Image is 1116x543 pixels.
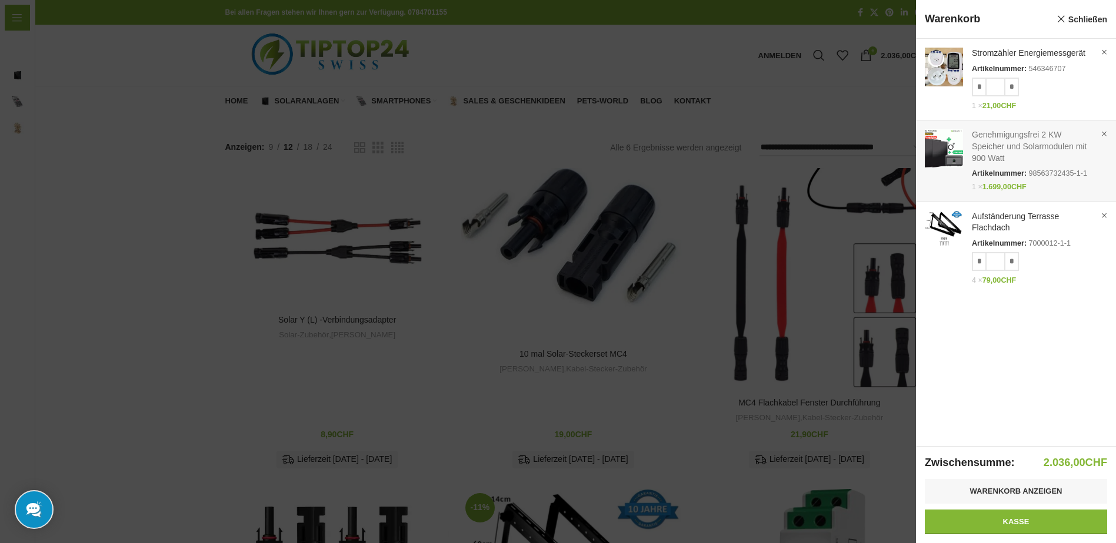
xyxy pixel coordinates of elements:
[916,202,1116,290] a: Anzeigen
[987,78,1004,96] input: Produktmenge
[1044,457,1107,468] bdi: 2.036,00
[1098,46,1110,58] a: Stromzähler Energiemessgerät aus dem Warenkorb entfernen
[1057,12,1107,26] a: Schließen
[925,12,1051,26] span: Warenkorb
[1085,457,1107,468] span: CHF
[1098,210,1110,222] a: Aufständerung Terrasse Flachdach aus dem Warenkorb entfernen
[987,252,1004,271] input: Produktmenge
[925,455,1015,470] strong: Zwischensumme:
[916,120,1116,196] a: Anzeigen
[925,479,1107,504] a: Warenkorb anzeigen
[916,39,1116,115] a: Anzeigen
[925,510,1107,534] a: Kasse
[1098,128,1110,140] a: Genehmigungsfrei 2 KW Speicher und Solarmodulen mit 900 Watt aus dem Warenkorb entfernen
